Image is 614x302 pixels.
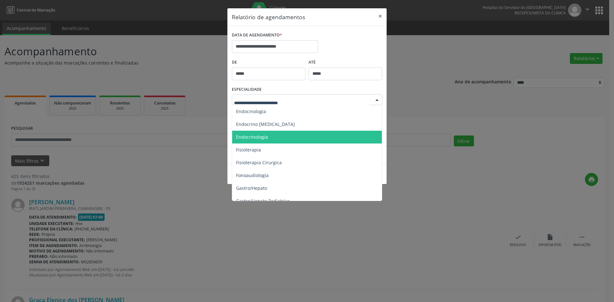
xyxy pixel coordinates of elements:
label: ATÉ [309,58,382,67]
span: Fonoaudiologia [236,172,269,178]
span: Endocrino [MEDICAL_DATA] [236,121,295,127]
span: Gastro/Hepato [236,185,267,191]
label: DATA DE AGENDAMENTO [232,30,282,40]
span: Fisioterapia [236,147,261,153]
label: ESPECIALIDADE [232,85,262,95]
span: Fisioterapia Cirurgica [236,159,282,166]
span: Endocrinologia [236,134,268,140]
button: Close [374,8,387,24]
span: Endocinologia [236,108,266,114]
label: De [232,58,305,67]
h5: Relatório de agendamentos [232,13,305,21]
span: Gastro/Hepato Pediatrico [236,198,290,204]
